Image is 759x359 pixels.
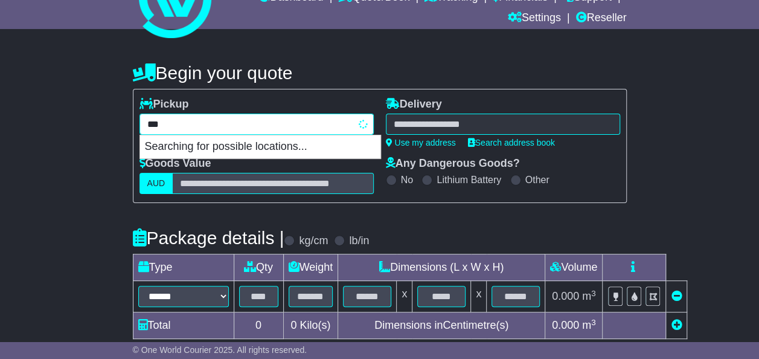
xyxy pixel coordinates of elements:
td: Qty [234,254,283,281]
label: lb/in [349,234,369,248]
label: Pickup [139,98,189,111]
label: Other [525,174,549,186]
a: Use my address [386,138,456,147]
td: Type [133,254,234,281]
label: kg/cm [299,234,328,248]
label: Goods Value [139,157,211,170]
span: m [582,290,596,302]
td: Dimensions (L x W x H) [338,254,545,281]
typeahead: Please provide city [139,114,374,135]
label: No [401,174,413,186]
h4: Begin your quote [133,63,627,83]
span: m [582,319,596,331]
td: Weight [283,254,338,281]
td: Volume [545,254,603,281]
label: Delivery [386,98,442,111]
span: 0.000 [552,290,579,302]
label: AUD [139,173,173,194]
sup: 3 [591,289,596,298]
label: Any Dangerous Goods? [386,157,520,170]
td: x [471,281,487,312]
p: Searching for possible locations... [140,135,380,158]
sup: 3 [591,318,596,327]
a: Search address book [468,138,555,147]
td: Dimensions in Centimetre(s) [338,312,545,339]
td: 0 [234,312,283,339]
label: Lithium Battery [437,174,501,186]
a: Settings [508,8,561,29]
a: Add new item [671,319,682,331]
h4: Package details | [133,228,284,248]
span: 0.000 [552,319,579,331]
td: x [397,281,412,312]
span: 0 [290,319,296,331]
td: Kilo(s) [283,312,338,339]
td: Total [133,312,234,339]
a: Remove this item [671,290,682,302]
a: Reseller [575,8,626,29]
span: © One World Courier 2025. All rights reserved. [133,345,307,355]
